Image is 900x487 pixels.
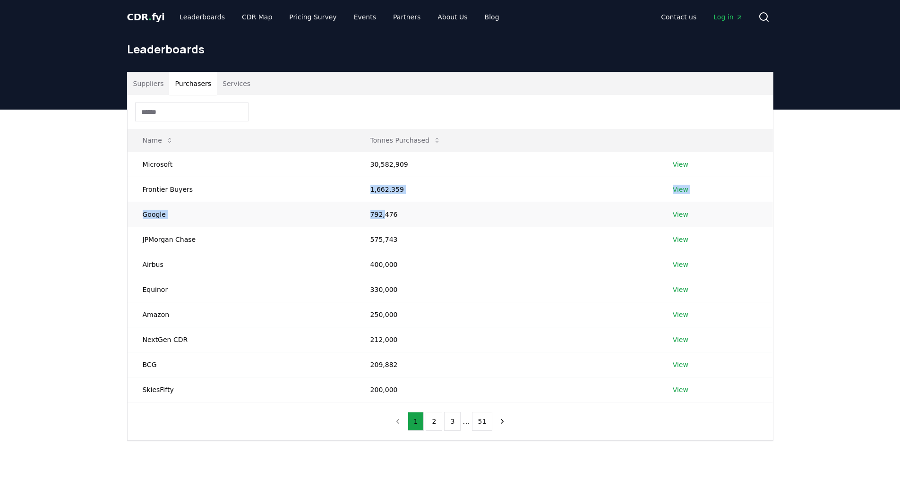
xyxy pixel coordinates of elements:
a: Log in [706,9,750,26]
a: View [673,160,688,169]
td: 209,882 [355,352,658,377]
td: JPMorgan Chase [128,227,355,252]
a: View [673,310,688,319]
li: ... [463,416,470,427]
nav: Main [653,9,750,26]
td: 200,000 [355,377,658,402]
td: 792,476 [355,202,658,227]
td: Frontier Buyers [128,177,355,202]
td: Google [128,202,355,227]
a: View [673,360,688,369]
a: View [673,335,688,344]
a: Pricing Survey [282,9,344,26]
a: CDR Map [234,9,280,26]
button: 3 [444,412,461,431]
button: 2 [426,412,442,431]
a: Contact us [653,9,704,26]
a: View [673,260,688,269]
a: About Us [430,9,475,26]
button: Name [135,131,181,150]
a: View [673,385,688,394]
td: Equinor [128,277,355,302]
a: View [673,185,688,194]
span: CDR fyi [127,11,165,23]
td: 330,000 [355,277,658,302]
a: View [673,210,688,219]
td: BCG [128,352,355,377]
td: SkiesFifty [128,377,355,402]
td: 30,582,909 [355,152,658,177]
a: CDR.fyi [127,10,165,24]
a: Events [346,9,384,26]
td: 212,000 [355,327,658,352]
td: 400,000 [355,252,658,277]
nav: Main [172,9,506,26]
a: View [673,285,688,294]
span: . [148,11,152,23]
td: Amazon [128,302,355,327]
td: 250,000 [355,302,658,327]
button: Tonnes Purchased [363,131,448,150]
a: Leaderboards [172,9,232,26]
button: 51 [472,412,493,431]
td: Microsoft [128,152,355,177]
h1: Leaderboards [127,42,773,57]
td: 1,662,359 [355,177,658,202]
button: Suppliers [128,72,170,95]
button: next page [494,412,510,431]
button: 1 [408,412,424,431]
td: Airbus [128,252,355,277]
a: View [673,235,688,244]
a: Blog [477,9,507,26]
td: 575,743 [355,227,658,252]
span: Log in [713,12,743,22]
a: Partners [386,9,428,26]
td: NextGen CDR [128,327,355,352]
button: Services [217,72,256,95]
button: Purchasers [169,72,217,95]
